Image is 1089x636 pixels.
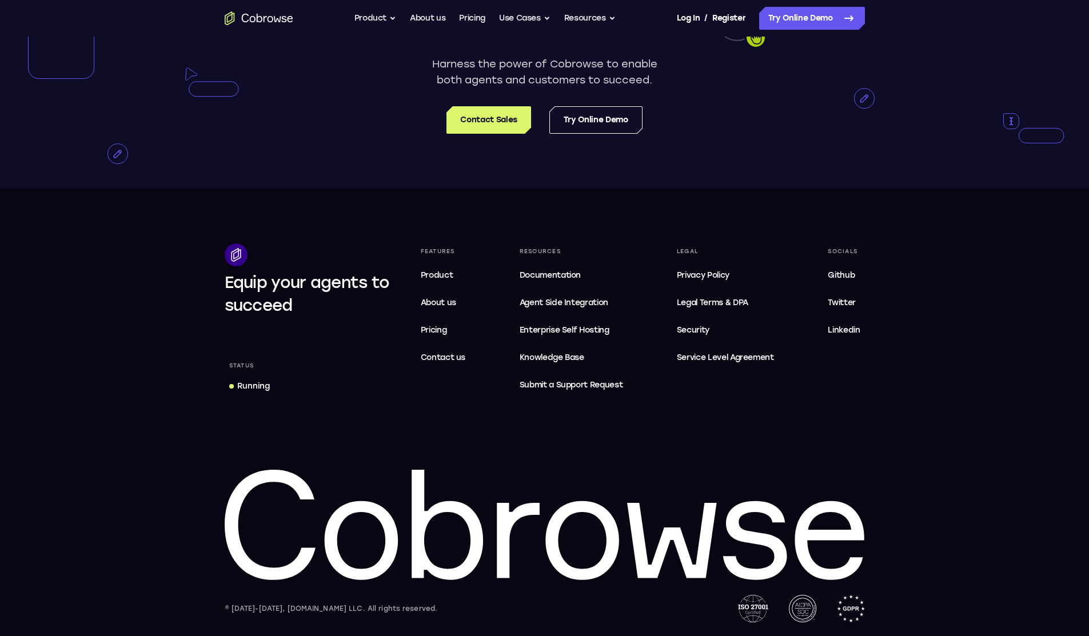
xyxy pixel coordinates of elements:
[225,376,274,397] a: Running
[520,378,623,392] span: Submit a Support Request
[672,291,779,314] a: Legal Terms & DPA
[515,374,628,397] a: Submit a Support Request
[789,595,816,622] img: AICPA SOC
[515,346,628,369] a: Knowledge Base
[428,56,661,88] p: Harness the power of Cobrowse to enable both agents and customers to succeed.
[520,270,581,280] span: Documentation
[677,351,774,365] span: Service Level Agreement
[712,7,745,30] a: Register
[446,106,530,134] a: Contact Sales
[515,291,628,314] a: Agent Side Integration
[520,323,623,337] span: Enterprise Self Hosting
[416,319,470,342] a: Pricing
[354,7,397,30] button: Product
[837,595,865,622] img: GDPR
[672,346,779,369] a: Service Level Agreement
[225,358,259,374] div: Status
[672,264,779,287] a: Privacy Policy
[410,7,445,30] a: About us
[672,319,779,342] a: Security
[416,291,470,314] a: About us
[823,264,864,287] a: Github
[515,243,628,259] div: Resources
[759,7,865,30] a: Try Online Demo
[515,319,628,342] a: Enterprise Self Hosting
[823,319,864,342] a: Linkedin
[421,353,466,362] span: Contact us
[677,270,729,280] span: Privacy Policy
[416,264,470,287] a: Product
[677,298,748,307] span: Legal Terms & DPA
[416,243,470,259] div: Features
[421,270,453,280] span: Product
[704,11,708,25] span: /
[520,353,584,362] span: Knowledge Base
[499,7,551,30] button: Use Cases
[520,296,623,310] span: Agent Side Integration
[237,381,270,392] div: Running
[828,270,855,280] span: Github
[564,7,616,30] button: Resources
[823,243,864,259] div: Socials
[225,273,390,315] span: Equip your agents to succeed
[677,325,709,335] span: Security
[421,325,447,335] span: Pricing
[828,298,856,307] span: Twitter
[738,595,768,622] img: ISO
[421,298,456,307] span: About us
[225,603,438,614] div: © [DATE]-[DATE], [DOMAIN_NAME] LLC. All rights reserved.
[828,325,860,335] span: Linkedin
[515,264,628,287] a: Documentation
[549,106,643,134] a: Try Online Demo
[677,7,700,30] a: Log In
[459,7,485,30] a: Pricing
[225,11,293,25] a: Go to the home page
[672,243,779,259] div: Legal
[823,291,864,314] a: Twitter
[416,346,470,369] a: Contact us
